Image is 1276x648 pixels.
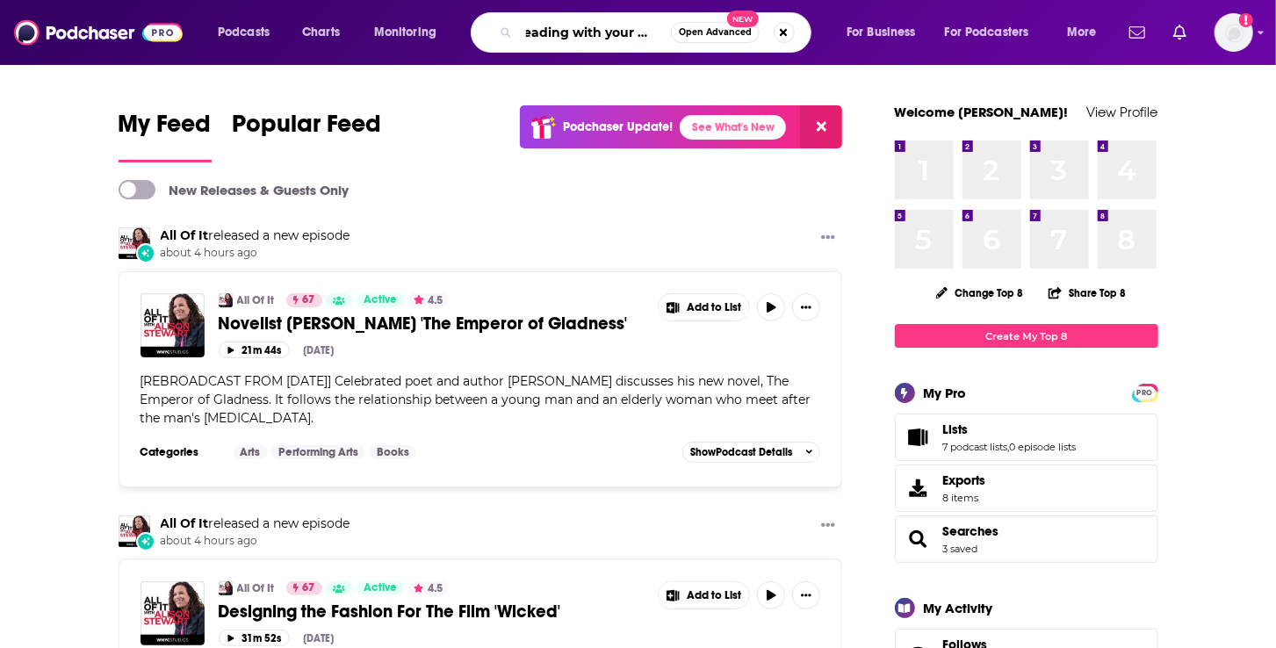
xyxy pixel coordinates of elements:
a: 67 [286,581,322,595]
button: Show More Button [814,515,842,537]
span: For Podcasters [945,20,1029,45]
svg: Add a profile image [1239,13,1253,27]
span: New [727,11,759,27]
a: Popular Feed [233,109,382,162]
a: Books [370,445,416,459]
div: My Activity [924,600,993,616]
button: ShowPodcast Details [682,442,821,463]
a: Performing Arts [271,445,365,459]
span: Logged in as kkneafsey [1215,13,1253,52]
img: User Profile [1215,13,1253,52]
img: Novelist Ocean Vuong's 'The Emperor of Gladness' [141,293,205,357]
span: Active [364,580,397,597]
span: 67 [303,580,315,597]
button: Show More Button [814,227,842,249]
button: open menu [834,18,938,47]
span: Add to List [687,589,741,602]
span: about 4 hours ago [161,534,350,549]
input: Search podcasts, credits, & more... [519,18,671,47]
a: Designing the Fashion For The Film 'Wicked' [219,601,645,623]
span: Active [364,292,397,309]
span: More [1067,20,1097,45]
img: All Of It [119,227,150,259]
button: Show More Button [659,294,750,320]
span: Open Advanced [679,28,752,37]
button: open menu [934,18,1055,47]
span: Lists [895,414,1158,461]
span: Lists [943,421,969,437]
h3: released a new episode [161,515,350,532]
a: Searches [943,523,999,539]
span: My Feed [119,109,212,149]
span: Designing the Fashion For The Film 'Wicked' [219,601,561,623]
span: Searches [895,515,1158,563]
span: Podcasts [218,20,270,45]
button: Show More Button [792,581,820,609]
a: 3 saved [943,543,978,555]
a: All Of It [237,581,275,595]
a: Active [357,581,404,595]
img: All Of It [219,581,233,595]
a: See What's New [680,115,786,140]
p: Podchaser Update! [563,119,673,134]
span: 67 [303,292,315,309]
a: Lists [901,425,936,450]
div: New Episode [136,243,155,263]
a: Create My Top 8 [895,324,1158,348]
div: [DATE] [304,344,335,356]
span: Charts [302,20,340,45]
a: View Profile [1087,104,1158,120]
button: 31m 52s [219,630,290,646]
button: Show More Button [792,293,820,321]
button: 4.5 [408,581,449,595]
button: 21m 44s [219,342,290,358]
span: [REBROADCAST FROM [DATE]] Celebrated poet and author [PERSON_NAME] discusses his new novel, The E... [141,373,811,426]
button: open menu [205,18,292,47]
span: Exports [943,472,986,488]
img: All Of It [219,293,233,307]
span: PRO [1135,386,1156,400]
button: open menu [362,18,459,47]
div: My Pro [924,385,967,401]
a: Podchaser - Follow, Share and Rate Podcasts [14,16,183,49]
a: My Feed [119,109,212,162]
img: All Of It [119,515,150,547]
span: Add to List [687,301,741,314]
div: New Episode [136,532,155,551]
a: All Of It [237,293,275,307]
span: Exports [901,476,936,500]
img: Designing the Fashion For The Film 'Wicked' [141,581,205,645]
span: Popular Feed [233,109,382,149]
button: Open AdvancedNew [671,22,760,43]
a: 7 podcast lists [943,441,1008,453]
a: PRO [1135,385,1156,399]
a: 67 [286,293,322,307]
div: Search podcasts, credits, & more... [487,12,828,53]
button: 4.5 [408,293,449,307]
a: 0 episode lists [1010,441,1077,453]
a: Active [357,293,404,307]
h3: released a new episode [161,227,350,244]
a: Searches [901,527,936,551]
span: 8 items [943,492,986,504]
span: Show Podcast Details [690,446,792,458]
span: about 4 hours ago [161,246,350,261]
a: Charts [291,18,350,47]
div: [DATE] [304,632,335,644]
button: Change Top 8 [926,282,1034,304]
a: Lists [943,421,1077,437]
button: Show More Button [659,582,750,608]
h3: Categories [141,445,220,459]
button: Share Top 8 [1048,276,1127,310]
a: Arts [234,445,268,459]
span: Monitoring [374,20,436,45]
a: New Releases & Guests Only [119,180,350,199]
a: Show notifications dropdown [1122,18,1152,47]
